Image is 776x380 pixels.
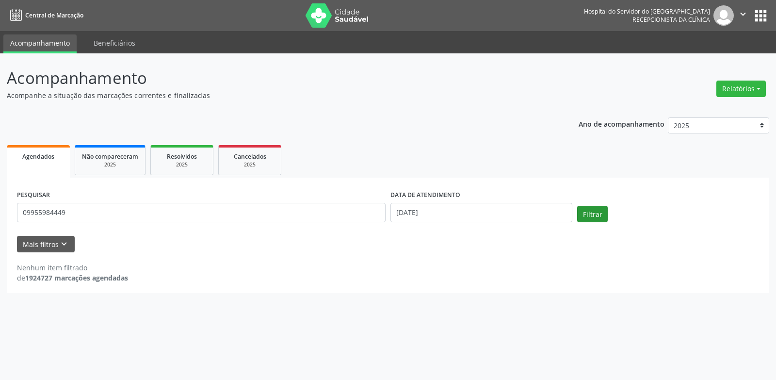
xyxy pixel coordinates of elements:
[17,236,75,253] button: Mais filtroskeyboard_arrow_down
[713,5,734,26] img: img
[716,81,766,97] button: Relatórios
[167,152,197,161] span: Resolvidos
[7,66,540,90] p: Acompanhamento
[577,206,608,222] button: Filtrar
[25,11,83,19] span: Central de Marcação
[752,7,769,24] button: apps
[17,203,386,222] input: Nome, código do beneficiário ou CPF
[738,9,748,19] i: 
[734,5,752,26] button: 
[25,273,128,282] strong: 1924727 marcações agendadas
[7,90,540,100] p: Acompanhe a situação das marcações correntes e finalizadas
[87,34,142,51] a: Beneficiários
[17,273,128,283] div: de
[17,188,50,203] label: PESQUISAR
[82,152,138,161] span: Não compareceram
[390,203,572,222] input: Selecione um intervalo
[579,117,664,130] p: Ano de acompanhamento
[234,152,266,161] span: Cancelados
[82,161,138,168] div: 2025
[59,239,69,249] i: keyboard_arrow_down
[17,263,128,273] div: Nenhum item filtrado
[632,16,710,24] span: Recepcionista da clínica
[158,161,206,168] div: 2025
[7,7,83,23] a: Central de Marcação
[584,7,710,16] div: Hospital do Servidor do [GEOGRAPHIC_DATA]
[3,34,77,53] a: Acompanhamento
[226,161,274,168] div: 2025
[390,188,460,203] label: DATA DE ATENDIMENTO
[22,152,54,161] span: Agendados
